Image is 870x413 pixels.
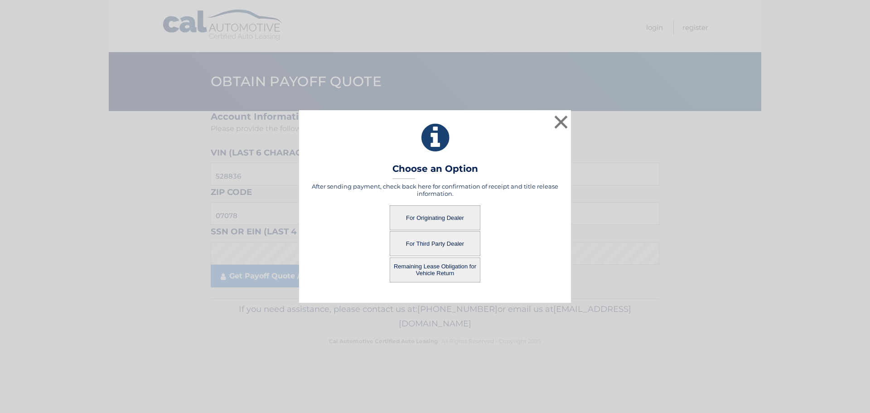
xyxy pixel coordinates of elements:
button: Remaining Lease Obligation for Vehicle Return [390,258,480,282]
h3: Choose an Option [392,163,478,179]
button: × [552,113,570,131]
h5: After sending payment, check back here for confirmation of receipt and title release information. [310,183,560,197]
button: For Originating Dealer [390,205,480,230]
button: For Third Party Dealer [390,231,480,256]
